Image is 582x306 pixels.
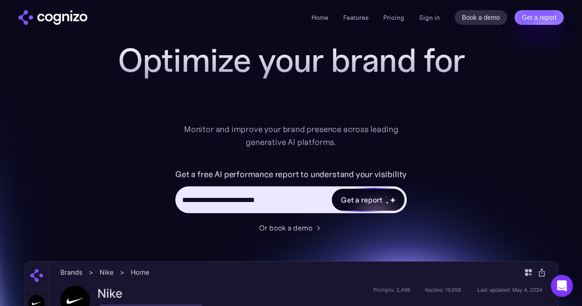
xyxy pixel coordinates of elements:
[386,196,387,197] img: star
[175,167,407,218] form: Hero URL Input Form
[178,123,404,149] div: Monitor and improve your brand presence across leading generative AI platforms.
[383,13,404,22] a: Pricing
[259,222,312,233] div: Or book a demo
[18,10,87,25] img: cognizo logo
[175,167,407,182] label: Get a free AI performance report to understand your visibility
[331,188,405,212] a: Get a reportstarstarstar
[107,42,475,79] h1: Optimize your brand for
[551,275,573,297] div: Open Intercom Messenger
[390,197,396,203] img: star
[259,222,323,233] a: Or book a demo
[341,194,382,205] div: Get a report
[18,10,87,25] a: home
[419,12,440,23] a: Sign in
[311,13,328,22] a: Home
[343,13,369,22] a: Features
[386,201,389,204] img: star
[514,10,564,25] a: Get a report
[455,10,507,25] a: Book a demo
